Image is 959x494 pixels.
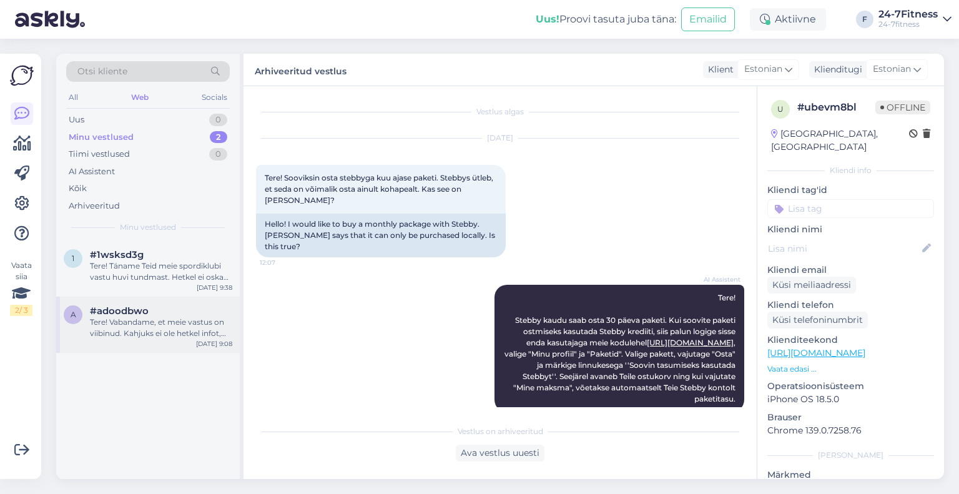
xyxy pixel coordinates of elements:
[767,277,856,294] div: Küsi meiliaadressi
[797,100,875,115] div: # ubevm8bl
[256,132,744,144] div: [DATE]
[196,339,232,348] div: [DATE] 9:08
[209,114,227,126] div: 0
[767,424,934,437] p: Chrome 139.0.7258.76
[71,310,76,319] span: a
[256,214,506,257] div: Hello! I would like to buy a monthly package with Stebby. [PERSON_NAME] says that it can only be ...
[90,260,232,283] div: Tere! Täname Teid meie spordiklubi vastu huvi tundmast. Hetkel ei oska täpset kuupäeva Teile öeld...
[69,148,130,161] div: Tiimi vestlused
[809,63,862,76] div: Klienditugi
[536,13,559,25] b: Uus!
[744,62,782,76] span: Estonian
[69,200,120,212] div: Arhiveeritud
[767,165,934,176] div: Kliendi info
[878,9,938,19] div: 24-7Fitness
[767,184,934,197] p: Kliendi tag'id
[456,445,544,462] div: Ava vestlus uuesti
[69,114,84,126] div: Uus
[767,380,934,393] p: Operatsioonisüsteem
[255,61,347,78] label: Arhiveeritud vestlus
[767,299,934,312] p: Kliendi telefon
[767,393,934,406] p: iPhone OS 18.5.0
[873,62,911,76] span: Estonian
[694,275,740,284] span: AI Assistent
[703,63,734,76] div: Klient
[265,173,495,205] span: Tere! Sooviksin osta stebbyga kuu ajase paketi. Stebbys ütleb, et seda on võimalik osta ainult ko...
[90,249,144,260] span: #1wsksd3g
[750,8,826,31] div: Aktiivne
[647,338,734,347] a: [URL][DOMAIN_NAME]
[767,333,934,347] p: Klienditeekond
[771,127,909,154] div: [GEOGRAPHIC_DATA], [GEOGRAPHIC_DATA]
[260,258,307,267] span: 12:07
[767,199,934,218] input: Lisa tag
[69,131,134,144] div: Minu vestlused
[767,264,934,277] p: Kliendi email
[767,468,934,482] p: Märkmed
[66,89,81,106] div: All
[10,305,32,316] div: 2 / 3
[777,104,784,114] span: u
[767,223,934,236] p: Kliendi nimi
[209,148,227,161] div: 0
[536,12,676,27] div: Proovi tasuta juba täna:
[875,101,930,114] span: Offline
[878,19,938,29] div: 24-7fitness
[69,182,87,195] div: Kõik
[210,131,227,144] div: 2
[767,363,934,375] p: Vaata edasi ...
[681,7,735,31] button: Emailid
[10,64,34,87] img: Askly Logo
[69,165,115,178] div: AI Assistent
[129,89,151,106] div: Web
[120,222,176,233] span: Minu vestlused
[77,65,127,78] span: Otsi kliente
[197,283,232,292] div: [DATE] 9:38
[90,317,232,339] div: Tere! Vabandame, et meie vastus on viibinud. Kahjuks ei ole hetkel infot, millal remont valmis sa...
[878,9,952,29] a: 24-7Fitness24-7fitness
[199,89,230,106] div: Socials
[768,242,920,255] input: Lisa nimi
[10,260,32,316] div: Vaata siia
[767,347,865,358] a: [URL][DOMAIN_NAME]
[767,450,934,461] div: [PERSON_NAME]
[856,11,873,28] div: F
[72,254,74,263] span: 1
[767,411,934,424] p: Brauser
[767,312,868,329] div: Küsi telefoninumbrit
[90,305,149,317] span: #adoodbwo
[256,106,744,117] div: Vestlus algas
[458,426,543,437] span: Vestlus on arhiveeritud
